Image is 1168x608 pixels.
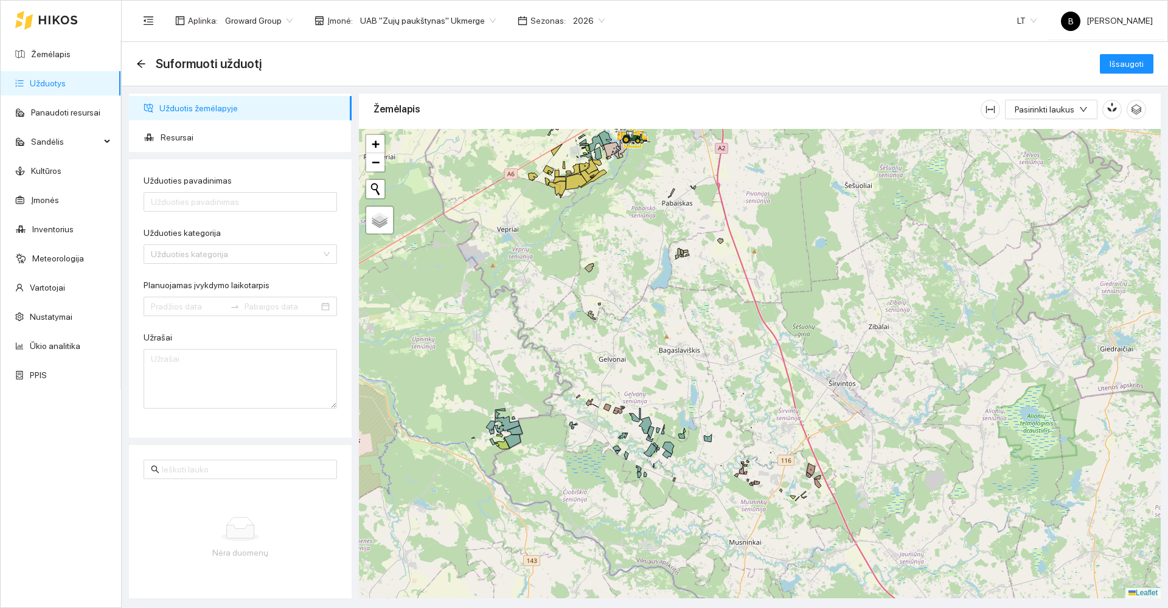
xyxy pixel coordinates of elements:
[144,279,269,292] label: Planuojamas įvykdymo laikotarpis
[144,174,232,187] label: Užduoties pavadinimas
[161,125,342,150] span: Resursai
[153,546,327,559] div: Nėra duomenų
[327,14,353,27] span: Įmonė :
[518,16,527,26] span: calendar
[360,12,496,30] span: UAB "Zujų paukštynas" Ukmerge
[31,108,100,117] a: Panaudoti resursai
[225,12,293,30] span: Groward Group
[159,96,342,120] span: Užduotis žemėlapyje
[136,59,146,69] div: Atgal
[245,300,319,313] input: Pabaigos data
[1079,105,1088,115] span: down
[32,224,74,234] a: Inventorius
[144,192,337,212] input: Užduoties pavadinimas
[30,283,65,292] a: Vartotojai
[1068,12,1074,31] span: B
[188,14,218,27] span: Aplinka :
[151,245,321,263] input: Užduoties kategorija
[136,59,146,69] span: arrow-left
[230,302,240,311] span: to
[136,9,161,33] button: menu-fold
[175,16,185,26] span: layout
[1015,103,1074,116] span: Pasirinkti laukus
[230,302,240,311] span: swap-right
[31,130,100,154] span: Sandėlis
[31,195,59,205] a: Įmonės
[144,227,221,240] label: Užduoties kategorija
[981,105,999,114] span: column-width
[1005,100,1097,119] button: Pasirinkti laukusdown
[30,78,66,88] a: Užduotys
[573,12,605,30] span: 2026
[981,100,1000,119] button: column-width
[1110,57,1144,71] span: Išsaugoti
[156,54,262,74] span: Suformuoti užduotį
[151,465,159,474] span: search
[143,15,154,26] span: menu-fold
[151,300,225,313] input: Planuojamas įvykdymo laikotarpis
[1061,16,1153,26] span: [PERSON_NAME]
[372,136,380,151] span: +
[366,135,384,153] a: Zoom in
[144,349,337,409] textarea: Užrašai
[144,331,172,344] label: Užrašai
[31,166,61,176] a: Kultūros
[32,254,84,263] a: Meteorologija
[162,463,330,476] input: Ieškoti lauko
[366,153,384,171] a: Zoom out
[315,16,324,26] span: shop
[374,92,981,126] div: Žemėlapis
[372,154,380,170] span: −
[31,49,71,59] a: Žemėlapis
[30,312,72,322] a: Nustatymai
[366,207,393,233] a: Layers
[30,370,47,380] a: PPIS
[1017,12,1037,30] span: LT
[366,180,384,198] button: Initiate a new search
[530,14,566,27] span: Sezonas :
[1128,589,1158,597] a: Leaflet
[30,341,80,351] a: Ūkio analitika
[1100,54,1153,74] button: Išsaugoti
